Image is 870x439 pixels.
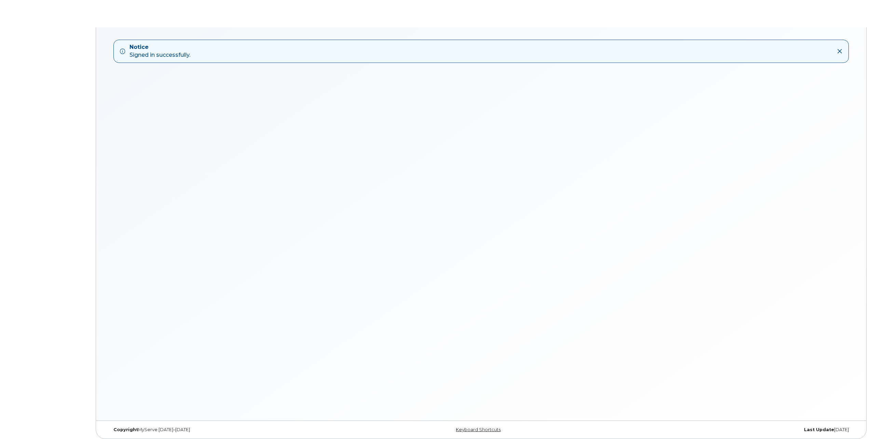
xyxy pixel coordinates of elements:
strong: Notice [130,43,190,51]
div: Signed in successfully. [130,43,190,59]
a: Keyboard Shortcuts [456,427,501,432]
strong: Copyright [113,427,138,432]
div: MyServe [DATE]–[DATE] [108,427,357,433]
strong: Last Update [804,427,834,432]
div: [DATE] [606,427,854,433]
